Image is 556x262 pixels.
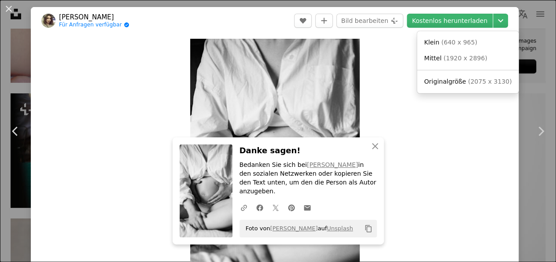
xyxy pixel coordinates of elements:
span: ( 2075 x 3130 ) [468,78,512,85]
button: Downloadgröße auswählen [493,14,508,28]
span: Klein [424,39,439,46]
span: Mittel [424,55,441,62]
span: ( 640 x 965 ) [441,39,477,46]
span: Originalgröße [424,78,466,85]
div: Downloadgröße auswählen [417,31,519,93]
span: ( 1920 x 2896 ) [443,55,487,62]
